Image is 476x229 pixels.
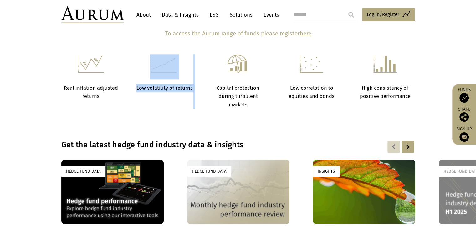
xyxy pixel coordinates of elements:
[61,140,334,150] h3: Get the latest hedge fund industry data & insights
[64,85,118,99] strong: Real inflation adjusted returns
[459,112,469,122] img: Share this post
[455,87,473,103] a: Funds
[61,6,124,23] img: Aurum
[459,132,469,142] img: Sign up to our newsletter
[459,93,469,103] img: Access Funds
[217,85,259,108] strong: Capital protection during turbulent markets
[300,30,311,37] a: here
[360,85,411,99] strong: High consistency of positive performance
[136,85,192,91] strong: Low volatility of returns
[367,11,399,18] span: Log in/Register
[455,107,473,122] div: Share
[227,9,256,21] a: Solutions
[165,30,300,37] b: To access the Aurum range of funds please register
[345,8,357,21] input: Submit
[289,85,335,99] strong: Low correlation to equities and bonds
[207,9,222,21] a: ESG
[362,8,415,21] a: Log in/Register
[313,166,340,176] div: Insights
[187,166,231,176] div: Hedge Fund Data
[260,9,279,21] a: Events
[455,126,473,142] a: Sign up
[133,9,154,21] a: About
[159,9,202,21] a: Data & Insights
[61,166,105,176] div: Hedge Fund Data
